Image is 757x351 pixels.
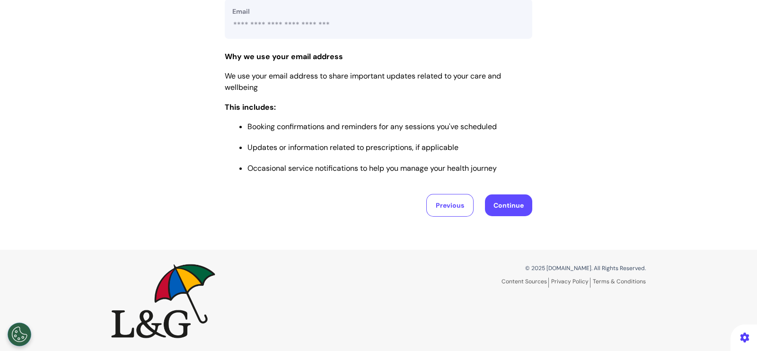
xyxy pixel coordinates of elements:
li: Occasional service notifications to help you manage your health journey [247,163,532,174]
a: Terms & Conditions [593,278,646,285]
a: Privacy Policy [551,278,590,288]
h3: This includes: [225,103,532,112]
label: Email [232,7,525,17]
h3: Why we use your email address [225,52,532,61]
button: Continue [485,194,532,216]
img: Spectrum.Life logo [111,264,215,338]
button: Previous [426,194,474,217]
p: We use your email address to share important updates related to your care and wellbeing [225,70,532,93]
li: Booking confirmations and reminders for any sessions you've scheduled [247,121,532,132]
button: Open Preferences [8,323,31,346]
a: Content Sources [502,278,549,288]
p: © 2025 [DOMAIN_NAME]. All Rights Reserved. [386,264,646,272]
li: Updates or information related to prescriptions, if applicable [247,142,532,153]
